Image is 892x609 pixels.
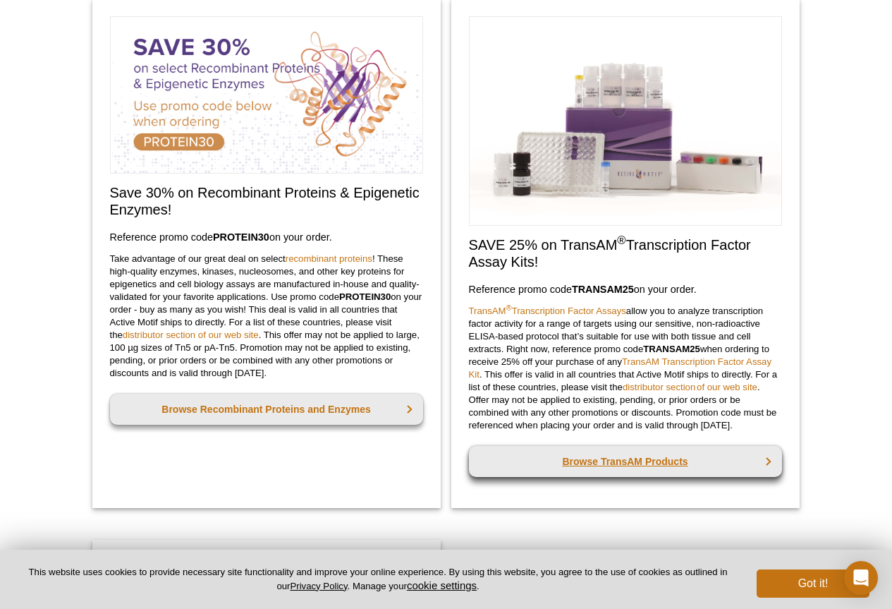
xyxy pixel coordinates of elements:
[506,303,512,311] sup: ®
[110,253,423,380] p: Take advantage of our great deal on select ! These high-quality enzymes, kinases, nucleosomes, an...
[110,16,423,174] img: Save on Recombinant Proteins and Enzymes
[617,234,625,247] sup: ®
[469,236,782,270] h2: SAVE 25% on TransAM Transcription Factor Assay Kits!
[623,382,757,392] a: distributor section of our web site
[110,394,423,425] a: Browse Recombinant Proteins and Enzymes
[469,16,782,226] img: Save on TransAM
[339,291,391,302] strong: PROTEIN30
[469,356,772,380] a: TransAM Transcription Factor Assay Kit
[110,184,423,218] h2: Save 30% on Recombinant Proteins & Epigenetic Enzymes!
[110,229,423,246] h3: Reference promo code on your order.
[23,566,733,593] p: This website uses cookies to provide necessary site functionality and improve your online experie...
[469,306,626,316] a: TransAM®Transcription Factor Assays
[572,284,634,295] strong: TRANSAM25
[213,231,269,243] strong: PROTEIN30
[844,561,878,595] div: Open Intercom Messenger
[469,305,782,432] p: allow you to analyze transcription factor activity for a range of targets using our sensitive, no...
[286,253,372,264] a: recombinant proteins
[469,446,782,477] a: Browse TransAM Products
[757,569,869,598] button: Got it!
[469,281,782,298] h3: Reference promo code on your order.
[123,330,259,340] a: distributor section of our web site
[407,579,477,591] button: cookie settings
[290,581,347,591] a: Privacy Policy
[643,344,700,354] strong: TRANSAM25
